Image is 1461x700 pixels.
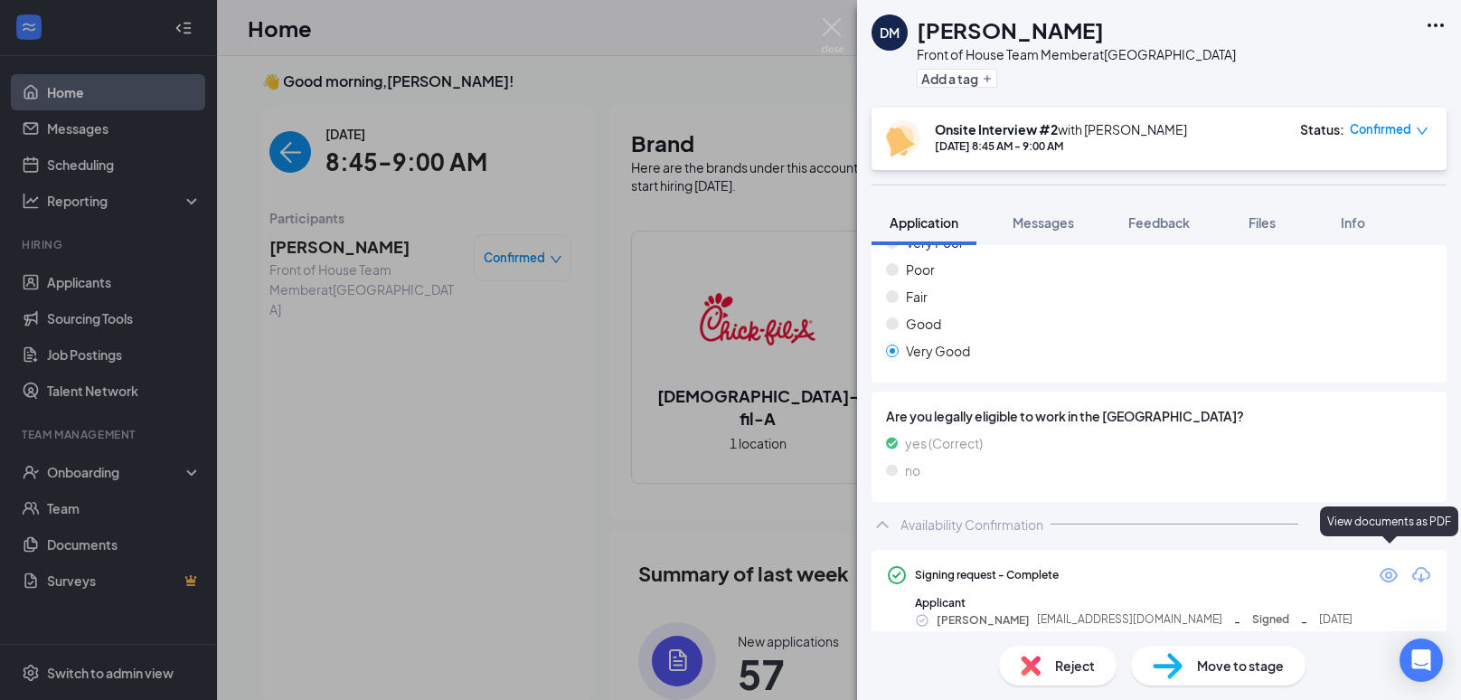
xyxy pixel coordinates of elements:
[1320,506,1458,536] div: View documents as PDF
[915,595,1432,610] div: Applicant
[906,260,935,279] span: Poor
[915,567,1059,582] div: Signing request - Complete
[872,514,893,535] svg: ChevronUp
[1128,214,1190,231] span: Feedback
[1234,610,1240,630] span: -
[886,564,908,586] svg: CheckmarkCircle
[935,121,1058,137] b: Onsite Interview #2
[1013,214,1074,231] span: Messages
[905,460,920,480] span: no
[880,24,900,42] div: DM
[1425,14,1447,36] svg: Ellipses
[1055,656,1095,676] span: Reject
[1252,611,1289,629] span: Signed
[937,610,1030,629] span: [PERSON_NAME]
[906,341,970,361] span: Very Good
[1400,639,1443,682] div: Open Intercom Messenger
[906,287,928,307] span: Fair
[915,613,929,628] svg: CheckmarkCircle
[886,406,1432,426] span: Are you legally eligible to work in the [GEOGRAPHIC_DATA]?
[1416,125,1428,137] span: down
[1341,214,1365,231] span: Info
[982,73,993,84] svg: Plus
[917,69,997,88] button: PlusAdd a tag
[1350,120,1411,138] span: Confirmed
[917,45,1236,63] div: Front of House Team Member at [GEOGRAPHIC_DATA]
[1249,214,1276,231] span: Files
[935,138,1187,154] div: [DATE] 8:45 AM - 9:00 AM
[935,120,1187,138] div: with [PERSON_NAME]
[1037,611,1222,629] span: [EMAIL_ADDRESS][DOMAIN_NAME]
[1300,120,1344,138] div: Status :
[1197,656,1284,676] span: Move to stage
[905,433,983,453] span: yes (Correct)
[1319,611,1353,629] span: [DATE]
[900,516,1043,534] div: Availability Confirmation
[1410,564,1432,586] svg: Download
[917,14,1104,45] h1: [PERSON_NAME]
[906,314,941,334] span: Good
[1301,610,1307,630] span: -
[1378,564,1400,586] svg: Eye
[890,214,958,231] span: Application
